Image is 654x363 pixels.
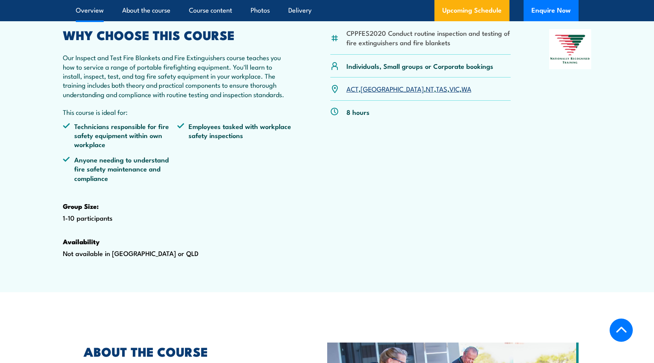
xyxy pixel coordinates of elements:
li: Anyone needing to understand fire safety maintenance and compliance [63,155,178,182]
a: WA [462,84,471,93]
p: This course is ideal for: [63,107,292,116]
strong: Group Size: [63,201,99,211]
a: ACT [346,84,359,93]
a: [GEOGRAPHIC_DATA] [361,84,424,93]
a: TAS [436,84,447,93]
p: 8 hours [346,107,370,116]
img: Nationally Recognised Training logo. [549,29,592,69]
a: VIC [449,84,460,93]
strong: Availability [63,236,100,247]
li: Technicians responsible for fire safety equipment within own workplace [63,122,178,149]
a: NT [426,84,434,93]
p: Our Inspect and Test Fire Blankets and Fire Extinguishers course teaches you how to service a ran... [63,53,292,99]
h2: ABOUT THE COURSE [84,346,291,357]
p: Individuals, Small groups or Corporate bookings [346,61,493,70]
p: , , , , , [346,84,471,93]
li: Employees tasked with workplace safety inspections [177,122,292,149]
h2: WHY CHOOSE THIS COURSE [63,29,292,40]
div: 1-10 participants Not available in [GEOGRAPHIC_DATA] or QLD [63,29,292,283]
li: CPPFES2020 Conduct routine inspection and testing of fire extinguishers and fire blankets [346,28,511,47]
